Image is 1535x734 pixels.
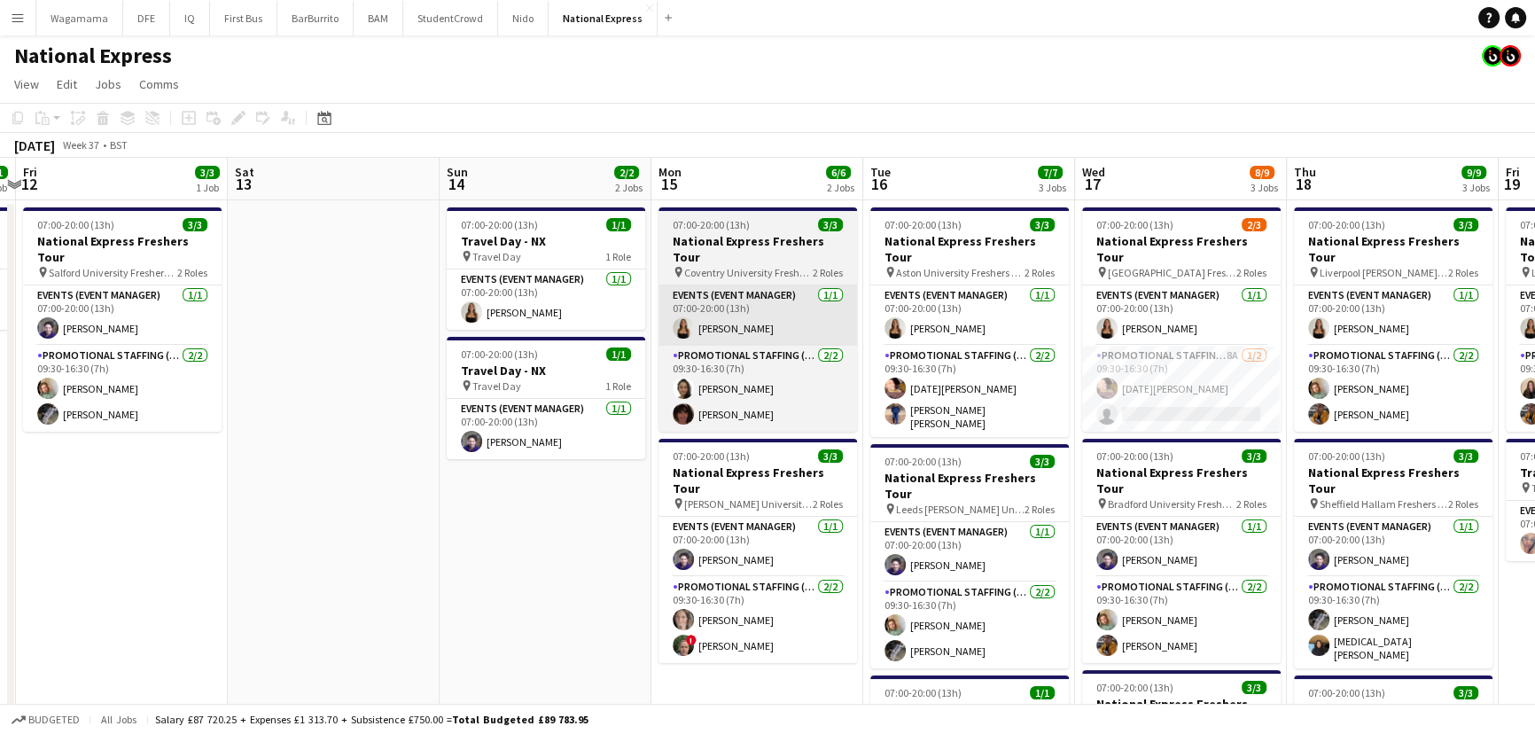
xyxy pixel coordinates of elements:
[1082,439,1281,663] app-job-card: 07:00-20:00 (13h)3/3National Express Freshers Tour Bradford University Freshers Fair2 RolesEvents...
[870,444,1069,668] div: 07:00-20:00 (13h)3/3National Express Freshers Tour Leeds [PERSON_NAME] University Freshers Fair2 ...
[870,285,1069,346] app-card-role: Events (Event Manager)1/107:00-20:00 (13h)[PERSON_NAME]
[605,379,631,393] span: 1 Role
[870,522,1069,582] app-card-role: Events (Event Manager)1/107:00-20:00 (13h)[PERSON_NAME]
[658,439,857,663] app-job-card: 07:00-20:00 (13h)3/3National Express Freshers Tour [PERSON_NAME] University Freshers Fair2 RolesE...
[1038,166,1063,179] span: 7/7
[1294,517,1492,577] app-card-role: Events (Event Manager)1/107:00-20:00 (13h)[PERSON_NAME]
[1082,164,1105,180] span: Wed
[673,218,750,231] span: 07:00-20:00 (13h)
[1082,207,1281,432] app-job-card: 07:00-20:00 (13h)2/3National Express Freshers Tour [GEOGRAPHIC_DATA] Freshers Fair2 RolesEvents (...
[403,1,498,35] button: StudentCrowd
[870,233,1069,265] h3: National Express Freshers Tour
[1294,465,1492,496] h3: National Express Freshers Tour
[155,713,588,726] div: Salary £87 720.25 + Expenses £1 313.70 + Subsistence £750.00 =
[1294,577,1492,668] app-card-role: Promotional Staffing (Brand Ambassadors)2/209:30-16:30 (7h)[PERSON_NAME][MEDICAL_DATA][PERSON_NAME]
[132,73,186,96] a: Comms
[447,207,645,330] div: 07:00-20:00 (13h)1/1Travel Day - NX Travel Day1 RoleEvents (Event Manager)1/107:00-20:00 (13h)[PE...
[1030,455,1055,468] span: 3/3
[656,174,682,194] span: 15
[614,166,639,179] span: 2/2
[1462,181,1490,194] div: 3 Jobs
[658,465,857,496] h3: National Express Freshers Tour
[277,1,354,35] button: BarBurrito
[868,174,891,194] span: 16
[658,577,857,663] app-card-role: Promotional Staffing (Brand Ambassadors)2/209:30-16:30 (7h)[PERSON_NAME]![PERSON_NAME]
[170,1,210,35] button: IQ
[444,174,468,194] span: 14
[1108,266,1236,279] span: [GEOGRAPHIC_DATA] Freshers Fair
[1250,166,1274,179] span: 8/9
[14,76,39,92] span: View
[605,250,631,263] span: 1 Role
[1242,681,1266,694] span: 3/3
[870,701,1069,717] h3: Travel Day - NX
[1308,449,1385,463] span: 07:00-20:00 (13h)
[57,76,77,92] span: Edit
[1500,45,1521,66] app-user-avatar: Tim Bodenham
[549,1,658,35] button: National Express
[183,218,207,231] span: 3/3
[23,285,222,346] app-card-role: Events (Event Manager)1/107:00-20:00 (13h)[PERSON_NAME]
[1082,517,1281,577] app-card-role: Events (Event Manager)1/107:00-20:00 (13h)[PERSON_NAME]
[870,207,1069,437] div: 07:00-20:00 (13h)3/3National Express Freshers Tour Aston University Freshers Fair2 RolesEvents (E...
[498,1,549,35] button: Nido
[684,497,813,511] span: [PERSON_NAME] University Freshers Fair
[1294,439,1492,668] app-job-card: 07:00-20:00 (13h)3/3National Express Freshers Tour Sheffield Hallam Freshers Fair2 RolesEvents (E...
[1294,164,1316,180] span: Thu
[447,337,645,459] app-job-card: 07:00-20:00 (13h)1/1Travel Day - NX Travel Day1 RoleEvents (Event Manager)1/107:00-20:00 (13h)[PE...
[658,285,857,346] app-card-role: Events (Event Manager)1/107:00-20:00 (13h)[PERSON_NAME]
[870,346,1069,437] app-card-role: Promotional Staffing (Brand Ambassadors)2/209:30-16:30 (7h)[DATE][PERSON_NAME][PERSON_NAME] [PERS...
[1096,449,1173,463] span: 07:00-20:00 (13h)
[1030,218,1055,231] span: 3/3
[1308,686,1385,699] span: 07:00-20:00 (13h)
[870,164,891,180] span: Tue
[1096,218,1173,231] span: 07:00-20:00 (13h)
[1320,497,1448,511] span: Sheffield Hallam Freshers Fair
[447,399,645,459] app-card-role: Events (Event Manager)1/107:00-20:00 (13h)[PERSON_NAME]
[818,218,843,231] span: 3/3
[1294,233,1492,265] h3: National Express Freshers Tour
[23,164,37,180] span: Fri
[36,1,123,35] button: Wagamama
[23,233,222,265] h3: National Express Freshers Tour
[196,181,219,194] div: 1 Job
[1025,503,1055,516] span: 2 Roles
[7,73,46,96] a: View
[123,1,170,35] button: DFE
[1025,266,1055,279] span: 2 Roles
[1082,285,1281,346] app-card-role: Events (Event Manager)1/107:00-20:00 (13h)[PERSON_NAME]
[1251,181,1278,194] div: 3 Jobs
[1448,266,1478,279] span: 2 Roles
[658,233,857,265] h3: National Express Freshers Tour
[1291,174,1316,194] span: 18
[686,635,697,645] span: !
[606,218,631,231] span: 1/1
[1294,701,1492,733] h3: National Express Freshers Tour
[1079,174,1105,194] span: 17
[9,710,82,730] button: Budgeted
[1096,681,1173,694] span: 07:00-20:00 (13h)
[896,503,1025,516] span: Leeds [PERSON_NAME] University Freshers Fair
[195,166,220,179] span: 3/3
[23,207,222,432] app-job-card: 07:00-20:00 (13h)3/3National Express Freshers Tour Salford University Freshers Fair2 RolesEvents ...
[58,138,103,152] span: Week 37
[1030,686,1055,699] span: 1/1
[20,174,37,194] span: 12
[1082,696,1281,728] h3: National Express Freshers Tour
[23,346,222,432] app-card-role: Promotional Staffing (Brand Ambassadors)2/209:30-16:30 (7h)[PERSON_NAME][PERSON_NAME]
[1236,266,1266,279] span: 2 Roles
[37,218,114,231] span: 07:00-20:00 (13h)
[658,346,857,432] app-card-role: Promotional Staffing (Brand Ambassadors)2/209:30-16:30 (7h)[PERSON_NAME][PERSON_NAME]
[447,269,645,330] app-card-role: Events (Event Manager)1/107:00-20:00 (13h)[PERSON_NAME]
[461,347,538,361] span: 07:00-20:00 (13h)
[606,347,631,361] span: 1/1
[884,218,962,231] span: 07:00-20:00 (13h)
[1242,218,1266,231] span: 2/3
[1308,218,1385,231] span: 07:00-20:00 (13h)
[1448,497,1478,511] span: 2 Roles
[673,449,750,463] span: 07:00-20:00 (13h)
